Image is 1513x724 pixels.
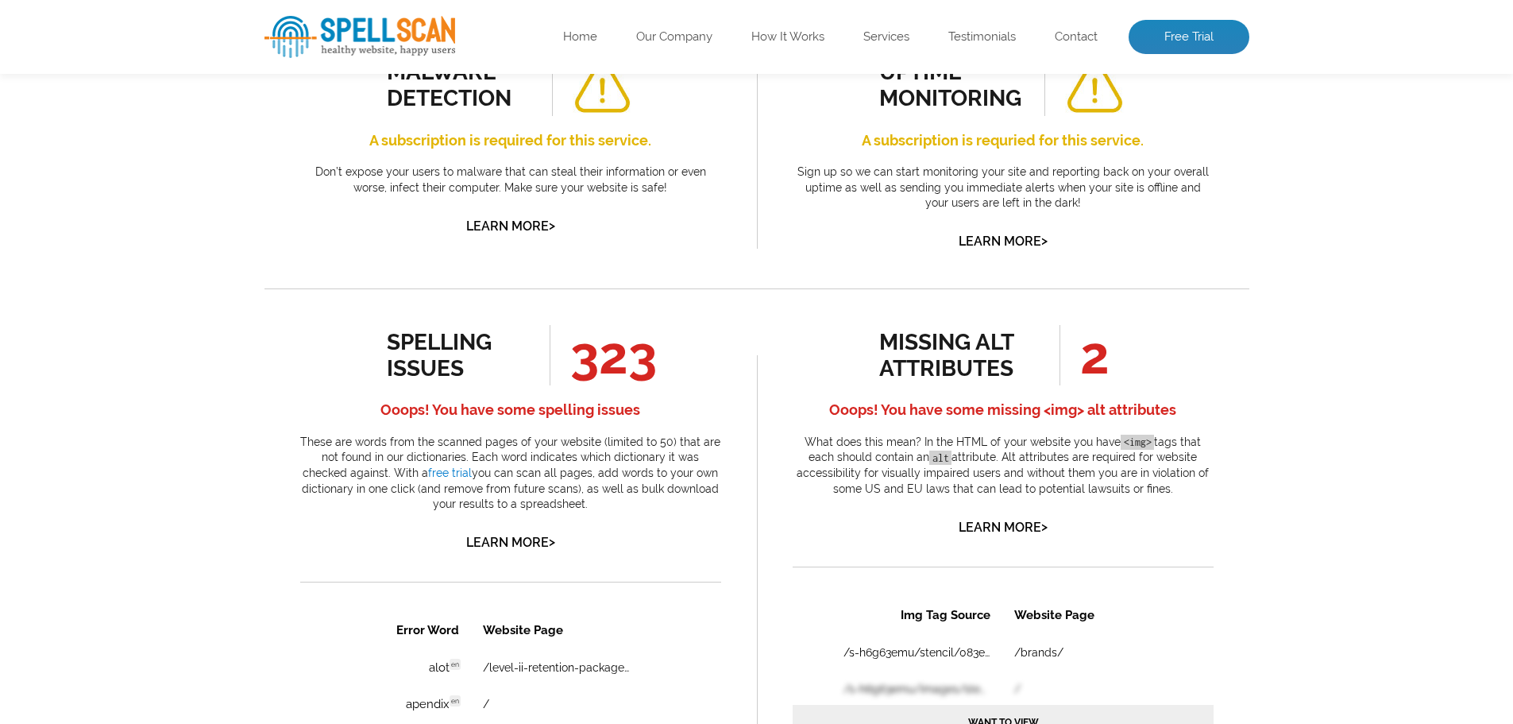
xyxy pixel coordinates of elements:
[41,40,170,75] td: alot
[145,168,276,196] a: Get Free Trial
[793,165,1214,211] p: Sign up so we can start monitoring your site and reporting back on your overall uptime as well as...
[793,397,1214,423] h4: Ooops! You have some missing <img> alt attributes
[1121,435,1154,450] code: <img>
[183,307,330,319] a: /level-ii-retention-package/
[1041,230,1048,252] span: >
[149,195,160,206] span: en
[387,329,531,381] div: spelling issues
[183,234,330,246] a: /light-bearing-level-ii-package/
[879,329,1023,381] div: missing alt attributes
[149,268,160,279] span: en
[41,223,170,257] td: loadout
[751,29,824,45] a: How It Works
[948,29,1016,45] a: Testimonials
[222,51,271,64] a: /brands/
[51,51,198,64] a: /s-h6g63emu/stencil/083eb560-f7a2-013d-0b66-1212006840a5/e/9f466e00-17e0-013e-6fc6-12087f3a7c97/i...
[563,29,597,45] a: Home
[929,451,951,466] code: alt
[573,62,631,114] img: alert
[183,161,330,173] a: /light-bearing-level-ii-package/
[149,341,160,352] span: en
[41,113,170,148] td: disqualifed
[149,85,160,96] span: en
[387,59,531,111] div: malware detection
[636,29,712,45] a: Our Company
[41,296,170,331] td: proccess
[172,2,380,38] th: Website Page
[428,467,472,479] a: free trial
[149,48,160,60] span: en
[41,332,170,367] td: safariland
[264,16,455,58] img: spellScan
[149,122,160,133] span: en
[466,535,555,550] a: Learn More>
[149,158,160,169] span: en
[959,520,1048,535] a: Learn More>
[8,122,413,133] span: Want to view
[300,435,721,513] p: These are words from the scanned pages of your website (limited to 50) that are not found in our ...
[863,29,909,45] a: Services
[959,234,1048,249] a: Learn More>
[41,186,170,221] td: kydex
[793,435,1214,497] p: What does this mean? In the HTML of your website you have tags that each should contain an attrib...
[41,149,170,184] td: instructionally
[8,122,413,153] h3: All Results?
[2,2,209,38] th: Img Tag Source
[466,219,555,234] a: Learn More>
[149,231,160,242] span: en
[1041,516,1048,538] span: >
[183,270,246,283] a: /search.php
[549,531,555,553] span: >
[183,51,330,64] a: /level-ii-retention-package/
[300,128,721,153] h4: A subscription is required for this service.
[41,369,170,404] td: shehelped
[550,325,657,385] span: 323
[183,124,330,137] a: /custom-level-2-duty-holster/
[879,59,1023,111] div: uptime monitoring
[183,343,330,356] a: /light-bearing-level-ii-package/
[203,226,217,244] a: 1
[41,2,170,38] th: Error Word
[41,259,170,294] td: oth
[1055,29,1098,45] a: Contact
[149,304,160,316] span: en
[793,128,1214,153] h4: A subscription is requried for this service.
[183,197,330,210] a: /custom-level-2-duty-holster/
[1059,325,1110,385] span: 2
[549,215,555,237] span: >
[300,397,721,423] h4: Ooops! You have some spelling issues
[183,380,330,393] a: /level-ii-retention-package/
[41,76,170,111] td: apendix
[149,377,160,389] span: en
[1065,62,1124,114] img: alert
[183,87,189,100] a: /
[210,2,336,38] th: Website Page
[1129,20,1249,55] a: Free Trial
[300,165,721,196] p: Don’t expose your users to malware that can steal their information or even worse, infect their c...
